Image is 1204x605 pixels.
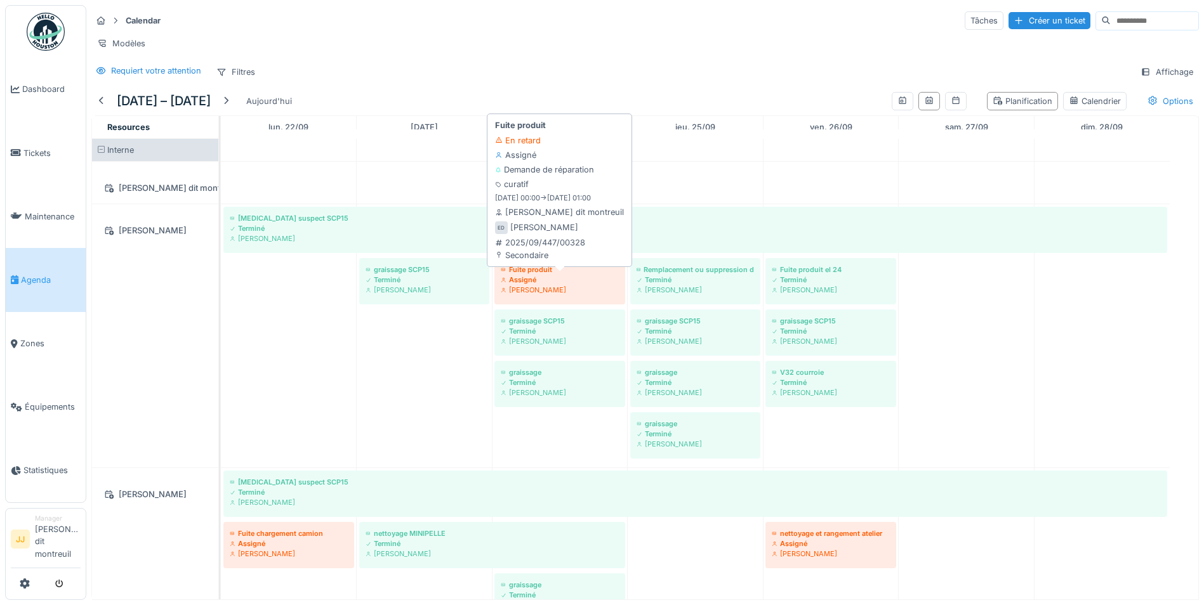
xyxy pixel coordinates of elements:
div: Calendrier [1069,95,1121,107]
div: Manager [35,514,81,523]
div: Terminé [637,326,754,336]
div: Tâches [965,11,1003,30]
div: Terminé [501,326,619,336]
div: graissage SCP15 [501,316,619,326]
div: Terminé [501,377,619,387]
div: Fuite chargement camion [230,528,348,538]
div: Terminé [501,590,619,600]
div: nettoyage MINIPELLE [366,528,619,538]
div: Terminé [637,275,754,285]
strong: Calendar [121,15,166,27]
div: graissage SCP15 [366,264,483,275]
div: graissage [637,367,754,377]
a: 22 septembre 2025 [265,119,312,136]
a: 28 septembre 2025 [1078,119,1126,136]
strong: Fuite produit [495,119,546,131]
div: Demande de réparation [495,164,594,176]
a: 25 septembre 2025 [672,119,718,136]
div: Terminé [772,275,890,285]
small: [DATE] 00:00 -> [DATE] 01:00 [495,193,591,204]
span: Équipements [25,401,81,413]
div: Terminé [637,429,754,439]
div: [PERSON_NAME] [637,336,754,346]
div: Terminé [772,326,890,336]
div: graissage [501,367,619,377]
span: Statistiques [23,464,81,476]
div: Assigné [230,538,348,549]
div: [PERSON_NAME] [772,285,890,295]
div: Fuite produit [501,264,619,275]
div: [MEDICAL_DATA] suspect SCP15 [230,477,1161,487]
a: Maintenance [6,185,86,248]
div: [PERSON_NAME] [230,233,1161,244]
div: Assigné [495,149,536,161]
div: 2025/09/447/00328 [495,237,585,249]
div: [PERSON_NAME] dit montreuil [100,180,211,196]
div: Assigné [772,538,890,549]
div: [PERSON_NAME] [100,223,211,238]
div: Affichage [1135,63,1199,81]
a: Dashboard [6,58,86,121]
div: [PERSON_NAME] [772,549,890,559]
div: graissage [501,580,619,590]
div: [PERSON_NAME] [772,336,890,346]
div: Requiert votre attention [111,65,201,77]
a: 23 septembre 2025 [407,119,441,136]
img: Badge_color-CXgf-gQk.svg [27,13,65,51]
a: 27 septembre 2025 [942,119,991,136]
div: graissage SCP15 [772,316,890,326]
h5: [DATE] – [DATE] [117,93,211,108]
div: Modèles [91,34,151,53]
span: Interne [107,145,134,155]
div: Terminé [637,377,754,387]
div: Assigné [501,275,619,285]
div: ED [495,221,508,234]
a: Agenda [6,248,86,311]
div: [PERSON_NAME] [100,486,211,502]
li: [PERSON_NAME] dit montreuil [35,514,81,565]
div: Terminé [230,223,1161,233]
div: Terminé [230,487,1161,497]
span: Dashboard [22,83,81,95]
div: Terminé [366,275,483,285]
div: Planification [993,95,1052,107]
a: Tickets [6,121,86,185]
div: curatif [495,178,529,190]
div: [PERSON_NAME] [366,549,619,559]
span: Tickets [23,147,81,159]
span: Resources [107,122,150,132]
div: Options [1142,92,1199,110]
div: Aujourd'hui [241,93,297,110]
div: [PERSON_NAME] [501,336,619,346]
div: Remplacement ou suppression d’un câble [637,264,754,275]
div: [PERSON_NAME] [230,497,1161,507]
div: [PERSON_NAME] dit montreuil [495,206,624,218]
span: Agenda [21,274,81,286]
div: [PERSON_NAME] [510,221,578,233]
li: JJ [11,530,30,549]
div: [MEDICAL_DATA] suspect SCP15 [230,213,1161,223]
a: JJ Manager[PERSON_NAME] dit montreuil [11,514,81,568]
span: Zones [20,337,81,349]
div: V32 courroie [772,367,890,377]
div: Secondaire [495,249,585,261]
div: [PERSON_NAME] [366,285,483,295]
div: Filtres [211,63,261,81]
div: [PERSON_NAME] [501,285,619,295]
a: Équipements [6,375,86,439]
div: [PERSON_NAME] [501,387,619,398]
div: [PERSON_NAME] [772,387,890,398]
div: [PERSON_NAME] [637,285,754,295]
a: Statistiques [6,439,86,502]
div: Créer un ticket [1009,12,1090,29]
div: [PERSON_NAME] [637,439,754,449]
div: Terminé [772,377,890,387]
div: [PERSON_NAME] [637,387,754,398]
span: Maintenance [25,211,81,223]
div: Terminé [366,538,619,549]
div: nettoyage et rangement atelier [772,528,890,538]
a: 26 septembre 2025 [807,119,856,136]
div: graissage [637,419,754,429]
div: graissage SCP15 [637,316,754,326]
a: Zones [6,312,86,375]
